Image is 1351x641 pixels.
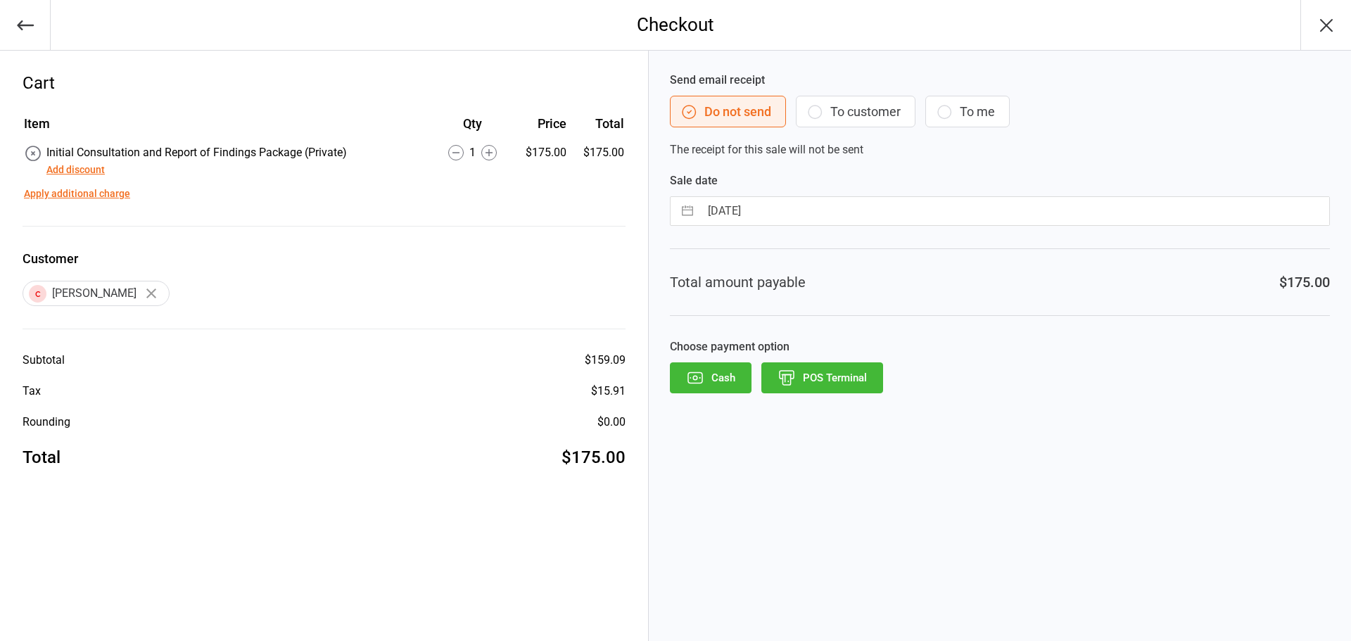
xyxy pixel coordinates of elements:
[670,96,786,127] button: Do not send
[670,338,1330,355] label: Choose payment option
[24,186,130,201] button: Apply additional charge
[585,352,626,369] div: $159.09
[23,249,626,268] label: Customer
[670,72,1330,89] label: Send email receipt
[670,172,1330,189] label: Sale date
[46,163,105,177] button: Add discount
[761,362,883,393] button: POS Terminal
[591,383,626,400] div: $15.91
[23,383,41,400] div: Tax
[572,144,623,178] td: $175.00
[23,352,65,369] div: Subtotal
[796,96,915,127] button: To customer
[597,414,626,431] div: $0.00
[514,144,567,161] div: $175.00
[23,70,626,96] div: Cart
[562,445,626,470] div: $175.00
[46,146,347,159] span: Initial Consultation and Report of Findings Package (Private)
[433,144,513,161] div: 1
[572,114,623,143] th: Total
[670,272,806,293] div: Total amount payable
[670,362,751,393] button: Cash
[514,114,567,133] div: Price
[24,114,431,143] th: Item
[670,72,1330,158] div: The receipt for this sale will not be sent
[1279,272,1330,293] div: $175.00
[23,445,61,470] div: Total
[23,414,70,431] div: Rounding
[433,114,513,143] th: Qty
[23,281,170,306] div: [PERSON_NAME]
[925,96,1010,127] button: To me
